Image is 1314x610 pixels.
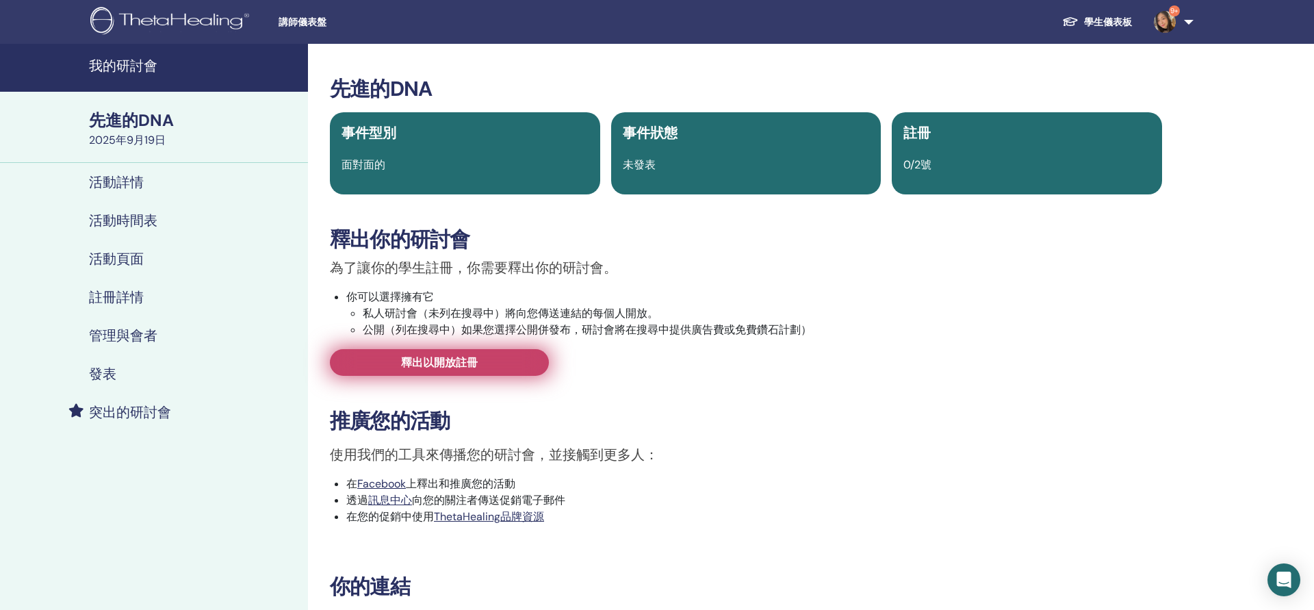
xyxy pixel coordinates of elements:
h4: 管理與會者 [89,327,157,344]
h4: 註冊詳情 [89,289,144,305]
span: 事件狀態 [623,124,678,142]
div: 先進的DNA [89,109,300,132]
span: 0/2號 [903,157,931,172]
li: 透過 向您的關注者傳送促銷電子郵件 [346,492,1162,509]
h4: 突出的研討會 [89,404,171,420]
span: 講師儀表盤 [279,15,484,29]
a: ThetaHealing品牌資源 [434,509,544,524]
li: 在您的促銷 中使用 [346,509,1162,525]
p: 使用我們的工具來傳播您的研討會，並接觸到更多人： [330,444,1162,465]
h4: 活動詳情 [89,174,144,190]
h3: 你的連結 [330,574,1162,599]
li: 在 上釋出和推廣您的活動 [346,476,1162,492]
div: 開啟對講信使 [1267,563,1300,596]
span: 未發表 [623,157,656,172]
li: 私人研討會（未列在搜尋中）將向您傳送連結的每個人開放。 [363,305,1162,322]
li: 公開（列在搜尋中）如果您選擇公開併發布，研討會將在搜尋中提供廣告費或免費鑽石計劃） [363,322,1162,338]
li: 你可以選擇擁有它 [346,289,1162,338]
p: 為了讓你的學生註冊，你需要釋出你的研討會。 [330,257,1162,278]
img: graduation-cap-white.svg [1062,16,1079,27]
h4: 活動頁面 [89,251,144,267]
h4: 我的研討會 [89,58,300,74]
img: default.jpg [1154,11,1176,33]
a: 先進的DNA2025年9月19日 [81,109,308,149]
h4: 發表 [89,366,116,382]
a: 訊息中心 [368,493,412,507]
span: 9+ [1169,5,1180,16]
h3: 推廣您的活動 [330,409,1162,433]
img: logo.png [90,7,254,38]
span: 釋出以開放註冊 [401,355,478,370]
span: 面對面的 [342,157,385,172]
h3: 先進的DNA [330,77,1162,101]
h3: 釋出你的研討會 [330,227,1162,252]
a: Facebook [357,476,406,491]
a: 釋出以開放註冊 [330,349,549,376]
a: 學生儀表板 [1051,10,1143,35]
span: 註冊 [903,124,931,142]
span: 事件型別 [342,124,396,142]
h4: 活動時間表 [89,212,157,229]
div: 2025年9月19日 [89,132,300,149]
